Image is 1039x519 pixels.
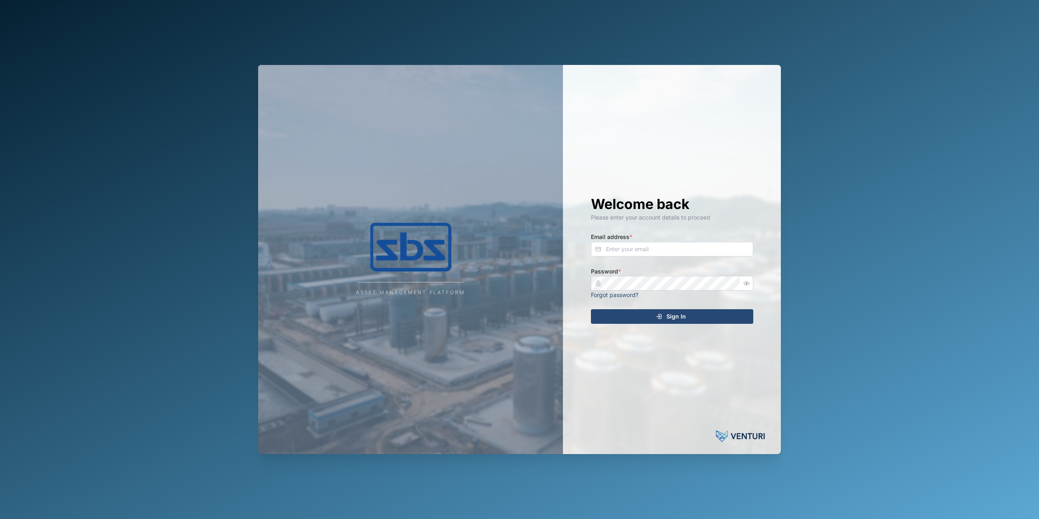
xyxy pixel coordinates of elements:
[716,428,765,444] img: Powered by: Venturi
[330,223,492,271] img: Company Logo
[591,242,753,256] input: Enter your email
[591,309,753,324] button: Sign In
[591,213,753,222] div: Please enter your account details to proceed
[591,291,638,298] a: Forgot password?
[356,289,465,297] div: Asset Management Platform
[666,310,686,323] span: Sign In
[591,267,621,276] label: Password
[591,233,632,241] label: Email address
[591,195,753,213] h1: Welcome back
